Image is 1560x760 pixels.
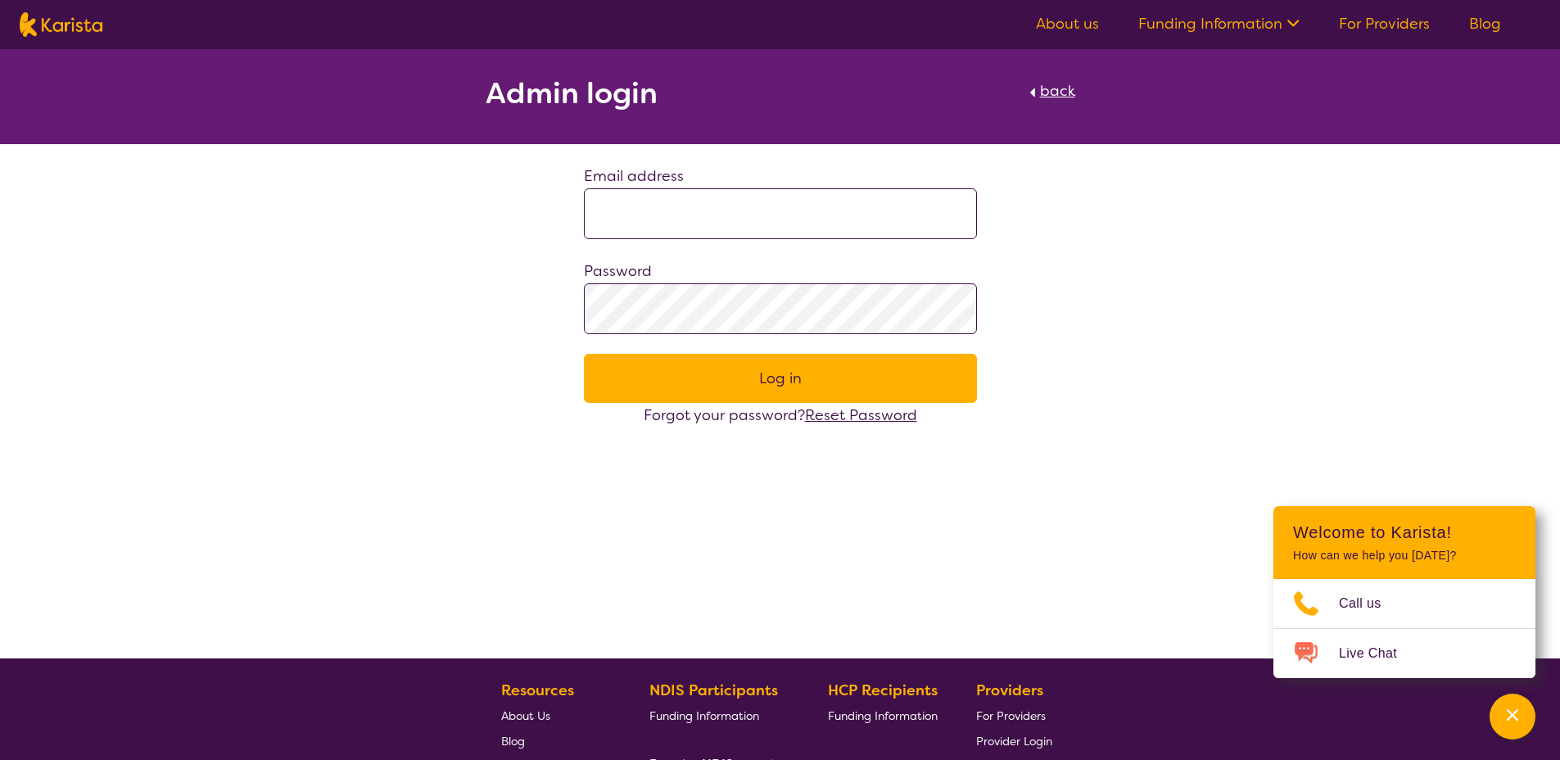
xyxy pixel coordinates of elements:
a: Blog [501,728,611,753]
a: Funding Information [828,703,938,728]
span: About Us [501,708,550,723]
button: Channel Menu [1490,694,1535,740]
a: About Us [501,703,611,728]
ul: Choose channel [1273,579,1535,678]
a: back [1025,79,1075,115]
a: About us [1036,14,1099,34]
a: Reset Password [805,405,917,425]
label: Email address [584,166,684,186]
span: Funding Information [828,708,938,723]
a: Funding Information [1138,14,1300,34]
img: Karista logo [20,12,102,37]
span: Live Chat [1339,641,1417,666]
span: back [1040,81,1075,101]
span: Blog [501,734,525,749]
a: For Providers [976,703,1052,728]
b: NDIS Participants [649,681,778,700]
h2: Admin login [486,79,658,108]
div: Channel Menu [1273,506,1535,678]
b: Resources [501,681,574,700]
span: Funding Information [649,708,759,723]
p: How can we help you [DATE]? [1293,549,1516,563]
span: Call us [1339,591,1401,616]
div: Forgot your password? [584,403,977,427]
label: Password [584,261,652,281]
button: Log in [584,354,977,403]
a: Provider Login [976,728,1052,753]
a: For Providers [1339,14,1430,34]
b: HCP Recipients [828,681,938,700]
a: Blog [1469,14,1501,34]
a: Funding Information [649,703,790,728]
span: For Providers [976,708,1046,723]
span: Provider Login [976,734,1052,749]
h2: Welcome to Karista! [1293,522,1516,542]
b: Providers [976,681,1043,700]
